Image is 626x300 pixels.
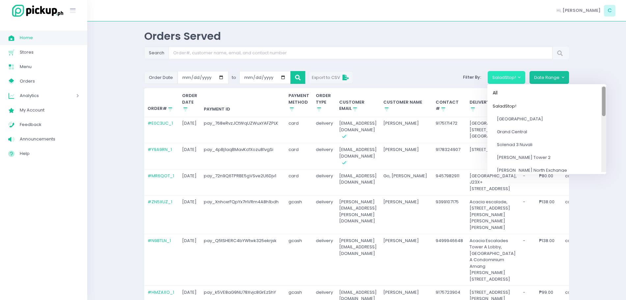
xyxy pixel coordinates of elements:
[179,117,201,143] td: [DATE]
[20,120,79,129] span: Feedback
[144,47,169,59] span: Search
[466,169,520,195] td: [GEOGRAPHIC_DATA], J23X+[STREET_ADDRESS]
[177,71,229,84] input: Small
[20,135,79,143] span: Announcements
[313,143,336,169] td: delivery
[8,4,64,18] img: logo
[536,195,562,234] td: ₱138.00
[487,138,599,151] a: Solenad 3 Nuvali
[604,5,615,16] span: C
[286,169,313,195] td: card
[530,71,569,84] button: Date Range
[487,151,599,164] a: [PERSON_NAME] Tower 2
[536,234,562,286] td: ₱138.00
[536,169,562,195] td: ₱80.00
[433,234,467,286] td: 9499946648
[497,116,543,122] span: [GEOGRAPHIC_DATA]
[487,87,599,100] a: All
[286,234,313,286] td: gcash
[433,169,467,195] td: 9457982911
[179,195,201,234] td: [DATE]
[380,169,433,195] td: Go, [PERSON_NAME]
[433,88,467,117] th: CONTACT #
[201,169,286,195] td: pay_72n9Q6TPRBE5gVSve2U6Djv1
[487,164,599,177] a: [PERSON_NAME] North Exchange
[562,7,601,14] span: [PERSON_NAME]
[493,103,516,109] span: SaladStop!
[520,234,536,286] td: -
[313,117,336,143] td: delivery
[487,113,599,125] a: [GEOGRAPHIC_DATA]
[20,48,79,57] span: Stores
[148,120,173,126] a: #E0C3UC_1
[20,91,58,100] span: Analytics
[20,34,79,42] span: Home
[148,238,171,244] a: #N9BTLN_1
[466,234,520,286] td: Acacia Escalades Tower A Lobby, [GEOGRAPHIC_DATA] A Condominium Amang [PERSON_NAME][STREET_ADDRESS]
[433,143,467,169] td: 9178324907
[562,169,593,195] td: completed
[179,169,201,195] td: [DATE]
[201,117,286,143] td: pay_768eRvzJCtWqUZWuxYAFZPLK
[497,154,551,161] span: [PERSON_NAME] Tower 2
[201,143,286,169] td: pay_4pBj1aqBMavKcfXozu81vgSi
[336,88,380,117] th: CUSTOMER EMAIL
[286,195,313,234] td: gcash
[466,195,520,234] td: Acacia escalade, [STREET_ADDRESS][PERSON_NAME][PERSON_NAME][PERSON_NAME]
[286,117,313,143] td: card
[313,195,336,234] td: delivery
[310,72,353,83] button: Export to CSV
[313,234,336,286] td: delivery
[493,89,498,96] span: All
[313,169,336,195] td: delivery
[179,234,201,286] td: [DATE]
[20,149,79,158] span: Help
[201,234,286,286] td: pay_Q5tSHERC4bYWtwk325ekrjsk
[562,195,593,234] td: completed
[520,195,536,234] td: -
[148,289,174,295] a: #HMZAXO_1
[239,71,290,84] input: Small
[179,143,201,169] td: [DATE]
[148,173,174,179] a: #MR6QOT_1
[148,146,172,153] a: #Y9A9RN_1
[380,117,433,143] td: [PERSON_NAME]
[229,71,239,84] div: to
[497,167,567,173] span: [PERSON_NAME] North Exchange
[520,169,536,195] td: -
[179,88,201,117] th: ORDER DATE
[487,100,599,113] a: SaladStop!
[286,143,313,169] td: card
[433,195,467,234] td: 9399107175
[487,125,599,138] a: Grand Central
[201,88,286,117] th: PAYMENT ID
[20,63,79,71] span: Menu
[144,30,569,42] div: Orders Served
[312,74,350,81] span: Export to CSV
[20,106,79,114] span: My Account
[557,7,561,14] span: Hi,
[20,77,79,86] span: Orders
[380,88,433,117] th: CUSTOMER NAME
[380,234,433,286] td: [PERSON_NAME]
[380,195,433,234] td: [PERSON_NAME]
[144,88,179,117] th: ORDER#
[562,234,593,286] td: completed
[487,84,606,174] div: SaladStop!
[313,88,336,117] th: ORDER TYPE
[201,195,286,234] td: pay_XnhoxrFQpYx7HVRm4A8h1bdh
[148,199,172,205] a: #ZN5XUZ_1
[336,143,380,169] td: [EMAIL_ADDRESS][DOMAIN_NAME]
[488,71,526,84] button: SaladStop!
[144,71,177,84] span: Order Date
[461,74,483,80] span: Filter By:
[286,88,313,117] th: PAYMENT METHOD
[433,117,467,143] td: 9175171472
[466,143,520,169] td: [STREET_ADDRESS]
[466,117,520,143] td: [GEOGRAPHIC_DATA][STREET_ADDRESS][GEOGRAPHIC_DATA]
[380,143,433,169] td: [PERSON_NAME]
[336,169,380,195] td: [EMAIL_ADDRESS][DOMAIN_NAME]
[466,88,520,117] th: DELIVERY ADDRESS
[336,234,380,286] td: [PERSON_NAME][EMAIL_ADDRESS][DOMAIN_NAME]
[497,141,532,148] span: Solenad 3 Nuvali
